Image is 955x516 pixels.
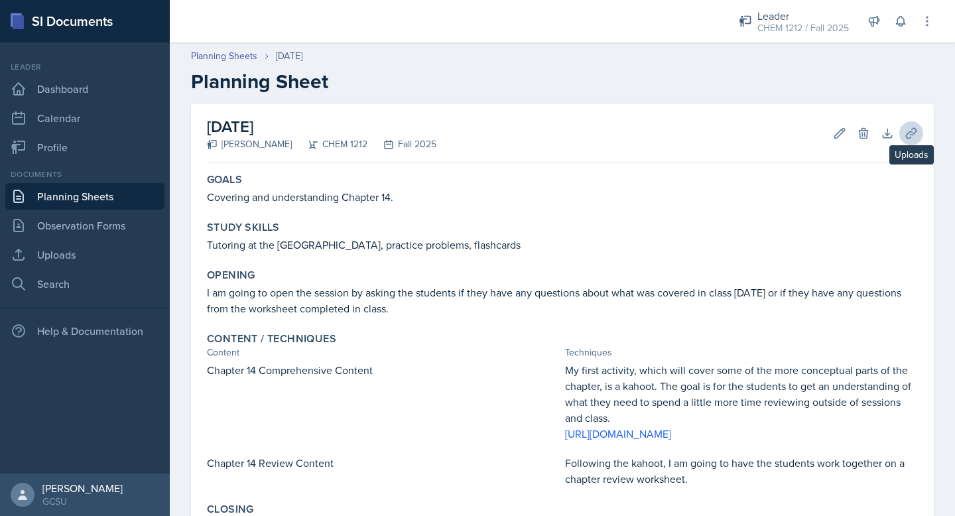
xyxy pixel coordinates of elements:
[207,346,560,359] div: Content
[207,362,560,378] p: Chapter 14 Comprehensive Content
[276,49,302,63] div: [DATE]
[207,269,255,282] label: Opening
[5,318,164,344] div: Help & Documentation
[5,105,164,131] a: Calendar
[757,21,849,35] div: CHEM 1212 / Fall 2025
[207,115,436,139] h2: [DATE]
[207,237,918,253] p: Tutoring at the [GEOGRAPHIC_DATA], practice problems, flashcards
[5,212,164,239] a: Observation Forms
[207,503,254,516] label: Closing
[191,49,257,63] a: Planning Sheets
[5,168,164,180] div: Documents
[5,134,164,161] a: Profile
[565,362,918,426] p: My first activity, which will cover some of the more conceptual parts of the chapter, is a kahoot...
[367,137,436,151] div: Fall 2025
[42,482,123,495] div: [PERSON_NAME]
[5,76,164,102] a: Dashboard
[899,121,923,145] button: Uploads
[5,241,164,268] a: Uploads
[207,221,280,234] label: Study Skills
[207,189,918,205] p: Covering and understanding Chapter 14.
[207,332,336,346] label: Content / Techniques
[565,346,918,359] div: Techniques
[207,455,560,471] p: Chapter 14 Review Content
[5,271,164,297] a: Search
[292,137,367,151] div: CHEM 1212
[207,173,242,186] label: Goals
[5,183,164,210] a: Planning Sheets
[565,426,671,441] a: [URL][DOMAIN_NAME]
[207,285,918,316] p: I am going to open the session by asking the students if they have any questions about what was c...
[207,137,292,151] div: [PERSON_NAME]
[42,495,123,508] div: GCSU
[565,455,918,487] p: Following the kahoot, I am going to have the students work together on a chapter review worksheet.
[5,61,164,73] div: Leader
[757,8,849,24] div: Leader
[191,70,934,94] h2: Planning Sheet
